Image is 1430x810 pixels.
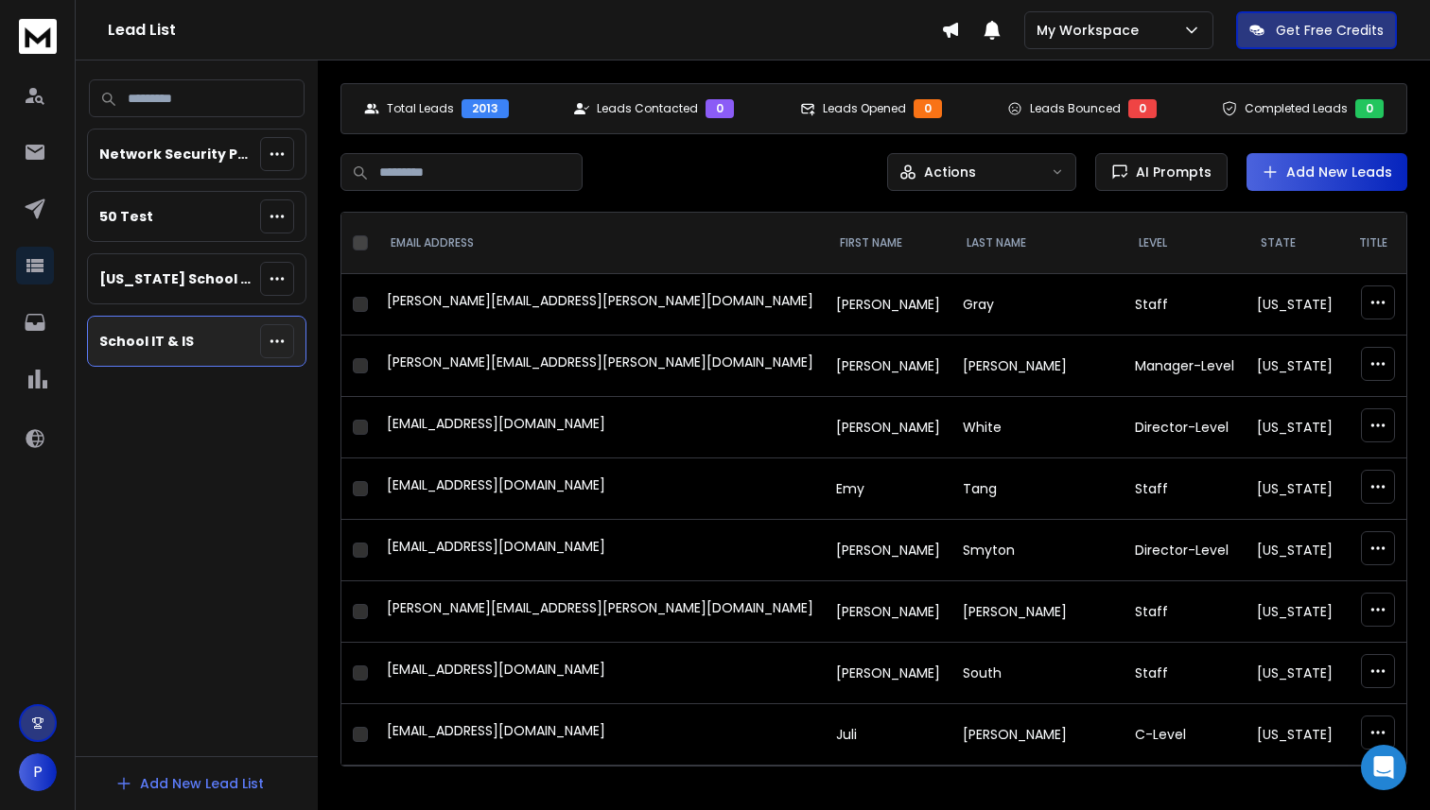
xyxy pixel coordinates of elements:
th: EMAIL ADDRESS [375,213,825,274]
td: [PERSON_NAME] [825,336,951,397]
th: state [1246,213,1344,274]
td: [US_STATE] [1246,336,1344,397]
p: Network Security Prospects [99,145,253,164]
button: Add New Leads [1247,153,1407,191]
div: 2013 [462,99,509,118]
th: LAST NAME [951,213,1124,274]
td: [US_STATE] [1246,643,1344,704]
td: [PERSON_NAME] [825,581,951,643]
div: 0 [1128,99,1157,118]
button: Add New Lead List [100,765,279,802]
td: Tang [951,458,1124,520]
p: [US_STATE] School District Contacts [99,269,253,288]
h1: Lead List [108,19,941,42]
p: School IT & IS [99,332,194,351]
td: [PERSON_NAME] [951,336,1124,397]
p: Leads Contacted [597,101,698,116]
td: Staff [1124,274,1246,336]
td: [PERSON_NAME] [825,643,951,704]
td: Staff [1124,643,1246,704]
p: Total Leads [387,101,454,116]
td: [US_STATE] [1246,458,1344,520]
p: Completed Leads [1245,101,1348,116]
div: Open Intercom Messenger [1361,745,1406,790]
div: [EMAIL_ADDRESS][DOMAIN_NAME] [387,475,813,502]
div: 0 [914,99,942,118]
td: Emy [825,458,951,520]
button: AI Prompts [1095,153,1228,191]
button: P [19,753,57,791]
img: logo [19,19,57,54]
td: C-Level [1124,704,1246,766]
td: [US_STATE] [1246,397,1344,458]
td: Gray [951,274,1124,336]
td: [PERSON_NAME] [951,581,1124,643]
p: Leads Opened [823,101,906,116]
th: level [1124,213,1246,274]
td: Staff [1124,581,1246,643]
p: Get Free Credits [1276,21,1384,40]
td: Director-Level [1124,520,1246,581]
p: My Workspace [1037,21,1146,40]
td: Director-Level [1124,397,1246,458]
td: [PERSON_NAME] [951,704,1124,766]
td: South [951,643,1124,704]
div: [PERSON_NAME][EMAIL_ADDRESS][PERSON_NAME][DOMAIN_NAME] [387,598,813,625]
td: Juli [825,704,951,766]
a: Add New Leads [1262,163,1392,181]
div: [EMAIL_ADDRESS][DOMAIN_NAME] [387,721,813,748]
td: [US_STATE] [1246,274,1344,336]
p: Leads Bounced [1030,101,1121,116]
td: [PERSON_NAME] [825,397,951,458]
td: [US_STATE] [1246,581,1344,643]
div: [EMAIL_ADDRESS][DOMAIN_NAME] [387,414,813,440]
td: Smyton [951,520,1124,581]
div: 0 [706,99,734,118]
div: [PERSON_NAME][EMAIL_ADDRESS][PERSON_NAME][DOMAIN_NAME] [387,353,813,379]
div: [EMAIL_ADDRESS][DOMAIN_NAME] [387,660,813,686]
td: [PERSON_NAME] [825,520,951,581]
td: [US_STATE] [1246,704,1344,766]
div: [EMAIL_ADDRESS][DOMAIN_NAME] [387,537,813,563]
td: Manager-Level [1124,336,1246,397]
p: 50 Test [99,207,153,226]
div: [PERSON_NAME][EMAIL_ADDRESS][PERSON_NAME][DOMAIN_NAME] [387,291,813,318]
td: Staff [1124,458,1246,520]
p: Actions [924,163,976,181]
div: 0 [1355,99,1384,118]
td: [PERSON_NAME] [825,274,951,336]
span: AI Prompts [1128,163,1212,181]
td: White [951,397,1124,458]
button: Get Free Credits [1236,11,1397,49]
td: [US_STATE] [1246,520,1344,581]
th: FIRST NAME [825,213,951,274]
